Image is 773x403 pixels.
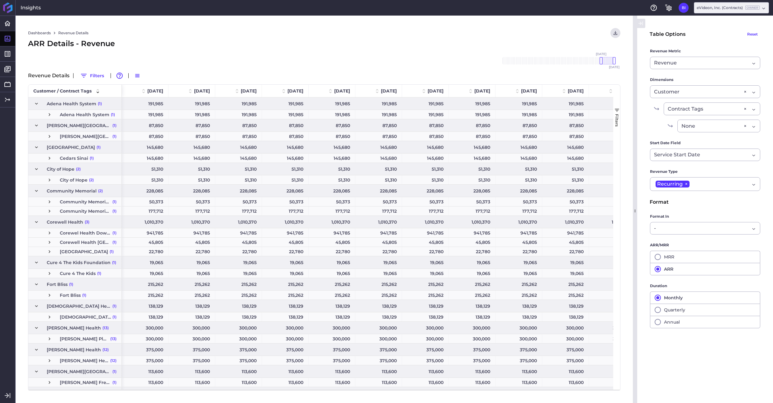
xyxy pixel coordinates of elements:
div: 45,805 [496,238,542,247]
div: 87,850 [122,119,168,131]
button: Filters [77,71,107,81]
div: Press SPACE to select this row. [122,247,682,256]
div: 138,129 [589,300,636,312]
div: 191,985 [449,110,496,119]
div: 191,985 [542,97,589,110]
div: 138,129 [496,300,542,312]
button: Monthly [650,292,760,304]
div: 138,129 [449,312,496,321]
div: 22,780 [496,247,542,256]
div: 138,129 [355,300,402,312]
div: 51,310 [215,163,262,175]
div: 138,129 [122,312,168,321]
div: × [744,105,747,113]
div: 87,850 [262,119,309,131]
div: Press SPACE to select this row. [28,175,122,185]
div: 50,373 [122,197,168,206]
button: Help [649,3,659,13]
div: 87,850 [542,132,589,141]
div: Press SPACE to select this row. [122,185,682,197]
div: Press SPACE to select this row. [28,141,122,154]
div: 87,850 [215,132,262,141]
div: 19,065 [355,269,402,278]
div: 138,129 [168,300,215,312]
div: 19,065 [542,256,589,268]
div: Press SPACE to select this row. [122,197,682,206]
div: Press SPACE to select this row. [28,278,122,291]
div: 19,065 [168,256,215,268]
div: 87,850 [168,132,215,141]
div: 228,085 [402,185,449,197]
div: Press SPACE to select this row. [28,185,122,197]
div: 19,065 [402,256,449,268]
div: Press SPACE to select this row. [122,312,682,322]
div: 228,085 [168,185,215,197]
div: 87,850 [355,119,402,131]
div: 19,065 [449,256,496,268]
div: 145,680 [496,154,542,163]
div: 45,805 [309,238,355,247]
div: Press SPACE to select this row. [122,300,682,312]
div: Press SPACE to select this row. [122,238,682,247]
div: 145,680 [355,154,402,163]
div: Press SPACE to select this row. [28,206,122,216]
div: 87,850 [589,132,636,141]
div: 215,262 [589,291,636,300]
div: 138,129 [309,300,355,312]
button: User Menu [610,28,620,38]
div: 22,780 [542,247,589,256]
div: 45,805 [355,238,402,247]
div: 191,985 [589,110,636,119]
div: 45,805 [542,238,589,247]
div: 177,712 [122,206,168,216]
div: 138,129 [262,300,309,312]
div: × [744,88,747,96]
div: × [744,122,747,130]
div: 138,129 [496,312,542,321]
div: 941,785 [355,228,402,237]
div: 19,065 [496,269,542,278]
div: 51,310 [168,163,215,175]
div: 51,310 [168,175,215,184]
div: 1,010,370 [168,216,215,228]
div: 19,065 [309,256,355,268]
div: 191,985 [215,97,262,110]
div: 191,985 [449,97,496,110]
div: 1,010,370 [589,216,636,228]
div: Press SPACE to select this row. [122,141,682,154]
div: 51,310 [589,163,636,175]
div: Press SPACE to select this row. [28,269,122,278]
div: Press SPACE to select this row. [28,291,122,300]
a: Dashboards [28,30,51,36]
div: 145,680 [215,154,262,163]
div: 50,373 [215,197,262,206]
div: 941,785 [309,228,355,237]
div: 215,262 [262,278,309,290]
div: 45,805 [402,238,449,247]
div: Press SPACE to select this row. [28,256,122,269]
div: Press SPACE to select this row. [28,247,122,256]
div: Press SPACE to select this row. [122,154,682,163]
div: Press SPACE to select this row. [122,206,682,216]
div: 138,129 [589,312,636,321]
div: 50,373 [542,197,589,206]
div: 228,085 [496,185,542,197]
div: 145,680 [122,141,168,153]
div: 87,850 [542,119,589,131]
div: Dropdown select [650,177,760,191]
div: 191,985 [402,97,449,110]
div: 87,850 [402,119,449,131]
div: 177,712 [262,206,309,216]
div: 22,780 [402,247,449,256]
div: 50,373 [262,197,309,206]
div: Press SPACE to select this row. [28,132,122,141]
div: 50,373 [402,197,449,206]
div: 191,985 [262,97,309,110]
div: 19,065 [122,269,168,278]
div: 191,985 [262,110,309,119]
div: Press SPACE to select this row. [28,154,122,163]
div: 215,262 [122,278,168,290]
div: Press SPACE to select this row. [122,163,682,175]
div: 215,262 [309,278,355,290]
div: 22,780 [168,247,215,256]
